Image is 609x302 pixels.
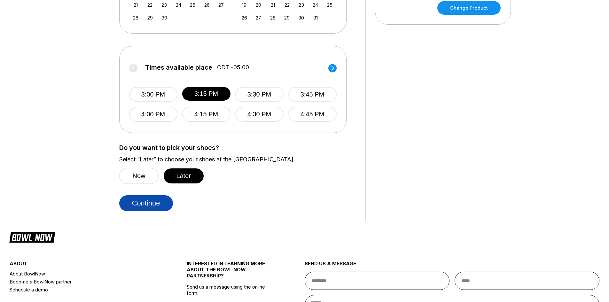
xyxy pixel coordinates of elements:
[160,1,168,9] div: Choose Tuesday, September 23rd, 2025
[235,107,284,122] button: 4:30 PM
[174,1,183,9] div: Choose Wednesday, September 24th, 2025
[182,107,230,122] button: 4:15 PM
[254,13,263,22] div: Choose Monday, October 27th, 2025
[119,168,159,184] button: Now
[119,156,355,163] label: Select “Later” to choose your shoes at the [GEOGRAPHIC_DATA]
[311,13,320,22] div: Choose Friday, October 31st, 2025
[283,13,291,22] div: Choose Wednesday, October 29th, 2025
[269,13,277,22] div: Choose Tuesday, October 28th, 2025
[240,1,249,9] div: Choose Sunday, October 19th, 2025
[146,1,154,9] div: Choose Monday, September 22nd, 2025
[235,87,284,102] button: 3:30 PM
[269,1,277,9] div: Choose Tuesday, October 21st, 2025
[129,107,177,122] button: 4:00 PM
[283,1,291,9] div: Choose Wednesday, October 22nd, 2025
[188,1,197,9] div: Choose Thursday, September 25th, 2025
[297,1,306,9] div: Choose Thursday, October 23rd, 2025
[437,1,501,15] a: Change Product
[10,286,157,294] a: Schedule a demo
[254,1,263,9] div: Choose Monday, October 20th, 2025
[119,195,173,211] button: Continue
[297,13,306,22] div: Choose Thursday, October 30th, 2025
[146,13,154,22] div: Choose Monday, September 29th, 2025
[305,260,600,272] div: send us a message
[10,270,157,278] a: About BowlNow
[187,260,275,284] div: INTERESTED IN LEARNING MORE ABOUT THE BOWL NOW PARTNERSHIP?
[129,87,177,102] button: 3:00 PM
[311,1,320,9] div: Choose Friday, October 24th, 2025
[131,13,140,22] div: Choose Sunday, September 28th, 2025
[182,87,230,101] button: 3:15 PM
[288,87,337,102] button: 3:45 PM
[119,144,355,151] label: Do you want to pick your shoes?
[10,278,157,286] a: Become a BowlNow partner
[145,64,212,71] span: Times available place
[203,1,211,9] div: Choose Friday, September 26th, 2025
[217,1,225,9] div: Choose Saturday, September 27th, 2025
[325,1,334,9] div: Choose Saturday, October 25th, 2025
[240,13,249,22] div: Choose Sunday, October 26th, 2025
[164,168,204,183] button: Later
[10,260,157,270] div: about
[217,64,249,71] span: CDT -05:00
[160,13,168,22] div: Choose Tuesday, September 30th, 2025
[131,1,140,9] div: Choose Sunday, September 21st, 2025
[288,107,337,122] button: 4:45 PM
